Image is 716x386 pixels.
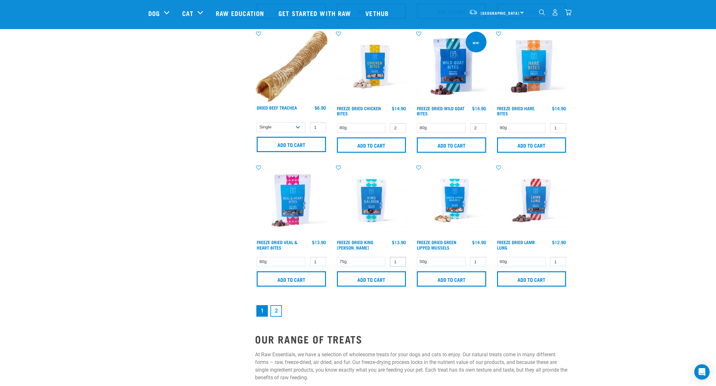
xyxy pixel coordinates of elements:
[552,9,558,16] img: user.png
[495,30,568,103] img: Raw Essentials Freeze Dried Hare Bites
[256,305,268,317] a: Page 1
[481,12,519,14] span: [GEOGRAPHIC_DATA]
[255,30,328,102] img: Trachea
[148,8,160,18] a: Dog
[495,164,568,237] img: RE Product Shoot 2023 Nov8571
[255,351,568,382] p: At Raw Essentials, we have a selection of wholesome treats for your dogs and cats to enjoy. Our n...
[415,164,488,237] img: RE Product Shoot 2023 Nov8551
[392,106,406,111] div: $14.90
[552,106,566,111] div: $14.90
[310,122,326,132] input: 1
[565,9,572,16] img: home-icon@2x.png
[337,271,406,287] input: Add to cart
[694,364,710,380] div: Open Intercom Messenger
[470,38,482,48] div: new!
[417,271,486,287] input: Add to cart
[312,240,326,245] div: $13.90
[417,107,464,114] a: Freeze Dried Wild Goat Bites
[472,106,486,111] div: $14.90
[550,257,566,267] input: 1
[497,271,566,287] input: Add to cart
[257,106,297,109] a: Dried Beef Trachea
[255,164,328,237] img: Raw Essentials Freeze Dried Veal & Heart Bites Treats
[257,271,326,287] input: Add to cart
[182,8,193,18] a: Cat
[209,0,272,26] a: Raw Education
[337,137,406,153] input: Add to cart
[390,257,406,267] input: 1
[315,105,326,110] div: $6.90
[335,164,408,237] img: RE Product Shoot 2023 Nov8584
[497,241,535,248] a: Freeze Dried Lamb Lung
[497,137,566,153] input: Add to cart
[550,123,566,133] input: 1
[552,240,566,245] div: $12.90
[470,257,486,267] input: 1
[392,240,406,245] div: $13.90
[390,123,406,133] input: 1
[359,0,397,26] a: Vethub
[497,107,534,114] a: Freeze Dried Hare Bites
[257,241,298,248] a: Freeze Dried Veal & Heart Bites
[415,30,488,103] img: Raw Essentials Freeze Dried Wild Goat Bites PetTreats Product Shot
[417,241,456,248] a: Freeze Dried Green Lipped Mussels
[255,304,568,318] nav: pagination
[470,123,486,133] input: 1
[539,9,545,15] img: home-icon-1@2x.png
[472,240,486,245] div: $14.90
[310,257,326,267] input: 1
[272,0,359,26] a: Get started with Raw
[469,9,478,15] img: van-moving.png
[335,30,408,103] img: RE Product Shoot 2023 Nov8581
[337,241,373,248] a: Freeze Dried King [PERSON_NAME]
[270,305,282,317] a: Goto page 2
[337,107,381,114] a: Freeze Dried Chicken Bites
[257,137,326,152] input: Add to cart
[417,137,486,153] input: Add to cart
[255,333,568,345] h2: OUR RANGE OF TREATS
